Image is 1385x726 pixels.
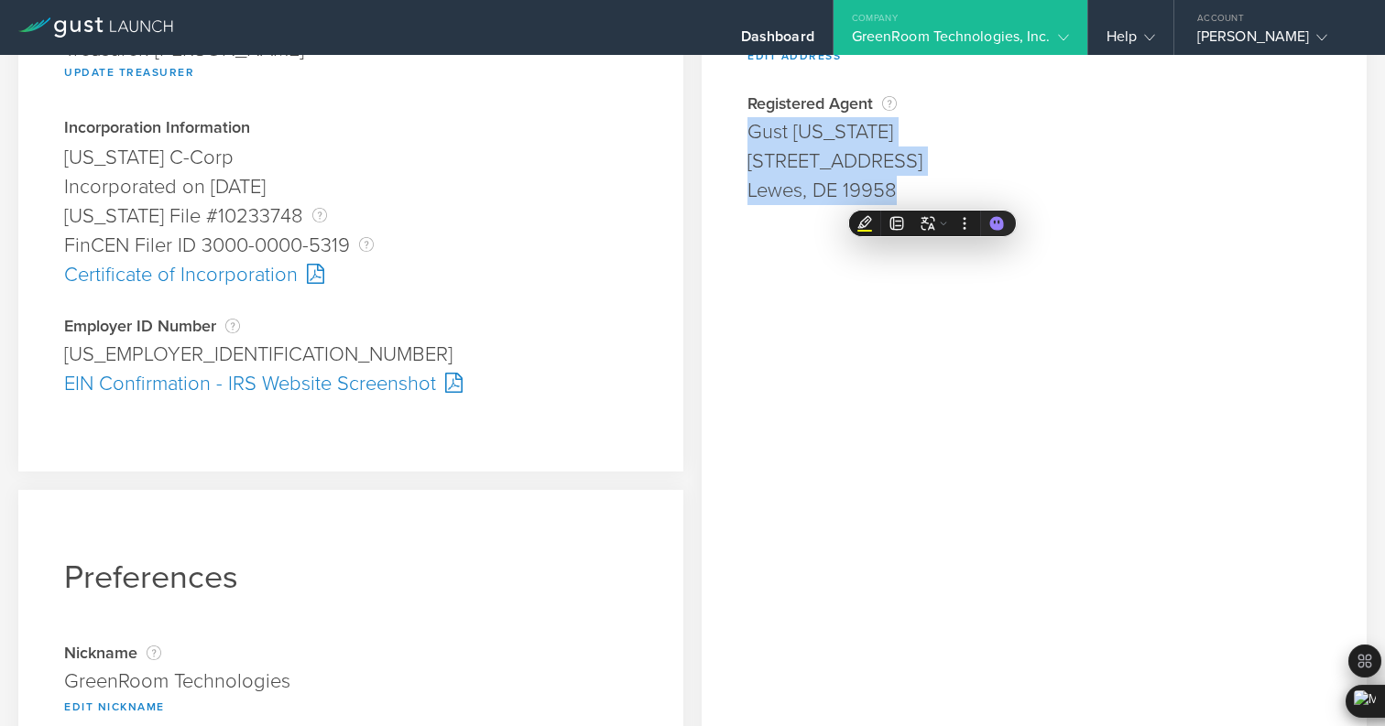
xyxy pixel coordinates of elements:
div: Incorporated on [DATE] [64,172,638,201]
button: Edit Address [747,45,841,67]
div: FinCEN Filer ID 3000-0000-5319 [64,231,638,260]
h1: Preferences [64,558,638,597]
div: GreenRoom Technologies, Inc. [852,27,1069,55]
div: GreenRoom Technologies [64,666,638,696]
div: Certificate of Incorporation [64,260,638,289]
div: [US_EMPLOYER_IDENTIFICATION_NUMBER] [64,340,638,369]
div: Employer ID Number [64,317,638,335]
div: [STREET_ADDRESS] [747,146,1321,176]
div: Dashboard [741,27,814,55]
div: Gust [US_STATE] [747,117,1321,146]
div: EIN Confirmation - IRS Website Screenshot [64,369,638,398]
div: Nickname [64,644,638,662]
div: Lewes, DE 19958 [747,176,1321,205]
div: Help [1107,27,1155,55]
div: Registered Agent [747,94,1321,113]
div: [US_STATE] File #10233748 [64,201,638,231]
div: Incorporation Information [64,120,638,138]
div: Treasurer: [PERSON_NAME] [64,30,638,92]
button: Edit Nickname [64,696,165,718]
button: Update Treasurer [64,61,194,83]
div: [US_STATE] C-Corp [64,143,638,172]
div: [PERSON_NAME] [1197,27,1353,55]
